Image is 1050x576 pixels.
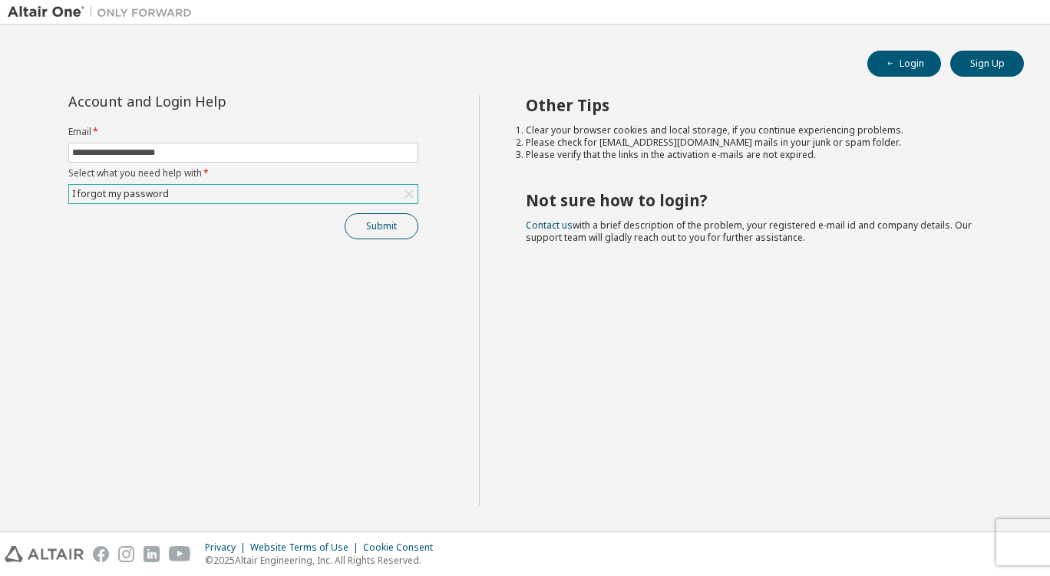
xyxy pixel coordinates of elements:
[250,541,363,554] div: Website Terms of Use
[70,186,171,202] div: I forgot my password
[526,219,972,244] span: with a brief description of the problem, your registered e-mail id and company details. Our suppo...
[345,213,418,239] button: Submit
[526,124,997,137] li: Clear your browser cookies and local storage, if you continue experiencing problems.
[205,541,250,554] div: Privacy
[68,167,418,179] label: Select what you need help with
[169,546,191,562] img: youtube.svg
[950,51,1024,77] button: Sign Up
[526,95,997,115] h2: Other Tips
[526,149,997,161] li: Please verify that the links in the activation e-mails are not expired.
[68,126,418,138] label: Email
[118,546,134,562] img: instagram.svg
[205,554,442,567] p: © 2025 Altair Engineering, Inc. All Rights Reserved.
[526,137,997,149] li: Please check for [EMAIL_ADDRESS][DOMAIN_NAME] mails in your junk or spam folder.
[68,95,348,107] div: Account and Login Help
[526,219,573,232] a: Contact us
[8,5,200,20] img: Altair One
[144,546,160,562] img: linkedin.svg
[363,541,442,554] div: Cookie Consent
[69,185,418,203] div: I forgot my password
[526,190,997,210] h2: Not sure how to login?
[93,546,109,562] img: facebook.svg
[867,51,941,77] button: Login
[5,546,84,562] img: altair_logo.svg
